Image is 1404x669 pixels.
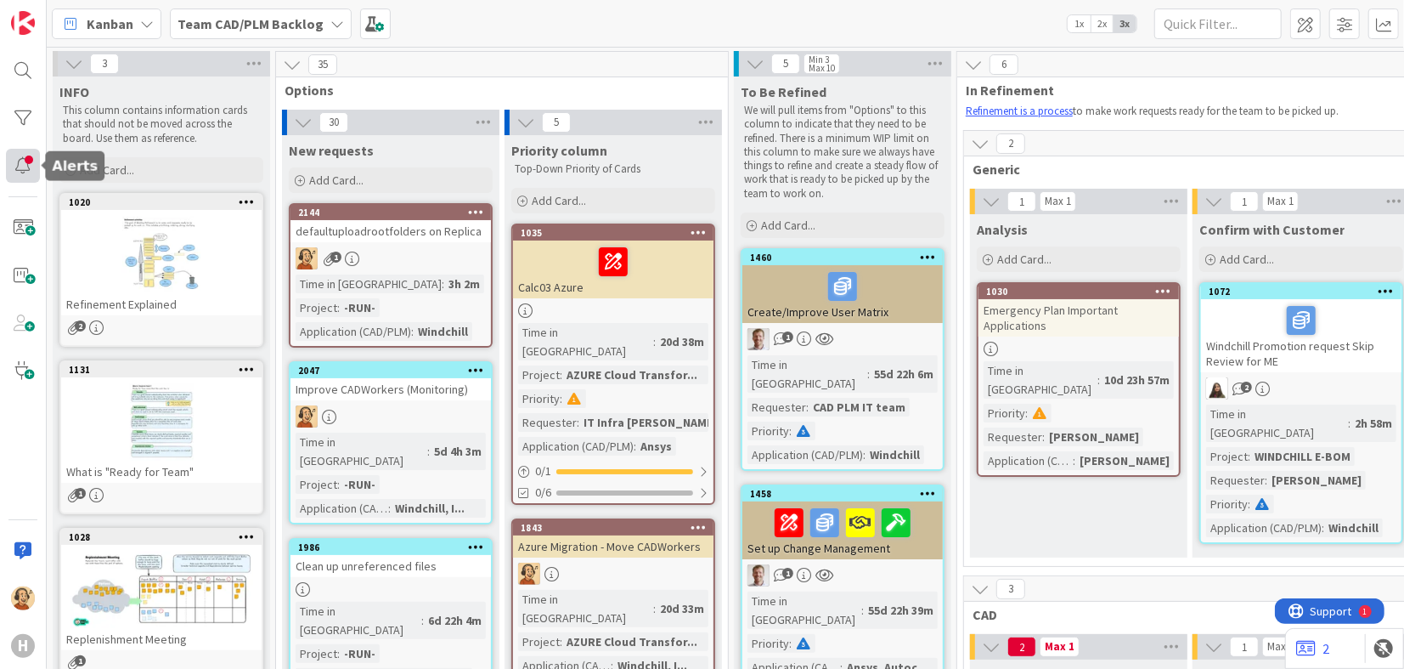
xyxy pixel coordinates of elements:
[864,601,938,620] div: 55d 22h 39m
[747,592,861,629] div: Time in [GEOGRAPHIC_DATA]
[1097,371,1100,389] span: :
[1045,428,1143,446] div: [PERSON_NAME]
[411,322,414,341] span: :
[296,499,388,518] div: Application (CAD/PLM)
[442,275,444,293] span: :
[653,599,656,618] span: :
[69,364,262,376] div: 1131
[178,15,324,32] b: Team CAD/PLM Backlog
[515,162,712,176] p: Top-Down Priority of Cards
[424,611,486,630] div: 6d 22h 4m
[521,522,713,534] div: 1843
[290,540,491,577] div: 1986Clean up unreferenced files
[782,568,793,579] span: 1
[518,389,560,408] div: Priority
[61,628,262,650] div: Replenishment Meeting
[867,365,870,383] span: :
[80,162,134,178] span: Add Card...
[579,413,721,432] div: IT Infra [PERSON_NAME]
[966,105,1390,118] p: to make work requests ready for the team to be picked up.
[513,563,713,585] div: RH
[518,437,634,456] div: Application (CAD/PLM)
[861,601,864,620] span: :
[1206,519,1322,537] div: Application (CAD/PLM)
[298,207,491,218] div: 2144
[518,632,560,651] div: Project
[518,590,653,627] div: Time in [GEOGRAPHIC_DATA]
[296,602,421,639] div: Time in [GEOGRAPHIC_DATA]
[1230,637,1259,657] span: 1
[577,413,579,432] span: :
[747,398,806,417] div: Requester
[744,104,941,201] p: We will pull items from "Options" to this column to indicate that they need to be refined. There ...
[1201,284,1401,372] div: 1072Windchill Promotion request Skip Review for ME
[319,112,348,133] span: 30
[75,655,86,666] span: 1
[984,451,1073,470] div: Application (CAD/PLM)
[1248,447,1250,466] span: :
[560,366,562,384] span: :
[1267,197,1294,206] div: Max 1
[866,445,924,464] div: Windchill
[59,83,89,100] span: INFO
[653,332,656,351] span: :
[513,225,713,241] div: 1035
[771,54,800,74] span: 5
[521,227,713,239] div: 1035
[656,332,708,351] div: 20d 38m
[296,433,427,470] div: Time in [GEOGRAPHIC_DATA]
[427,442,430,461] span: :
[532,193,586,208] span: Add Card...
[518,413,577,432] div: Requester
[742,502,943,559] div: Set up Change Management
[562,632,702,651] div: AZURE Cloud Transfor...
[747,634,789,653] div: Priority
[1220,252,1274,267] span: Add Card...
[90,54,119,74] span: 3
[560,632,562,651] span: :
[1248,495,1250,513] span: :
[290,363,491,378] div: 2047
[809,64,835,72] div: Max 10
[513,520,713,558] div: 1843Azure Migration - Move CADWorkers
[984,404,1025,422] div: Priority
[290,247,491,269] div: RH
[298,365,491,377] div: 2047
[806,398,809,417] span: :
[978,284,1179,337] div: 1030Emergency Plan Important Applications
[388,499,391,518] span: :
[87,14,133,34] span: Kanban
[984,361,1097,399] div: Time in [GEOGRAPHIC_DATA]
[61,530,262,545] div: 1028
[296,275,442,293] div: Time in [GEOGRAPHIC_DATA]
[1267,471,1366,490] div: [PERSON_NAME]
[747,422,789,440] div: Priority
[1025,404,1028,422] span: :
[535,462,551,480] span: 0 / 1
[996,133,1025,154] span: 2
[36,3,77,23] span: Support
[511,142,607,159] span: Priority column
[742,328,943,350] div: BO
[742,564,943,587] div: BO
[444,275,484,293] div: 3h 2m
[747,445,863,464] div: Application (CAD/PLM)
[782,332,793,343] span: 1
[513,461,713,482] div: 0/1
[1230,191,1259,212] span: 1
[742,486,943,502] div: 1458
[340,298,380,317] div: -RUN-
[1206,405,1348,442] div: Time in [GEOGRAPHIC_DATA]
[1075,451,1174,470] div: [PERSON_NAME]
[1201,299,1401,372] div: Windchill Promotion request Skip Review for ME
[296,644,337,663] div: Project
[296,475,337,494] div: Project
[289,142,374,159] span: New requests
[296,298,337,317] div: Project
[560,389,562,408] span: :
[742,486,943,559] div: 1458Set up Change Management
[1007,637,1036,657] span: 2
[1350,414,1396,433] div: 2h 58m
[750,252,943,264] div: 1460
[290,378,491,400] div: Improve CADWorkers (Monitoring)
